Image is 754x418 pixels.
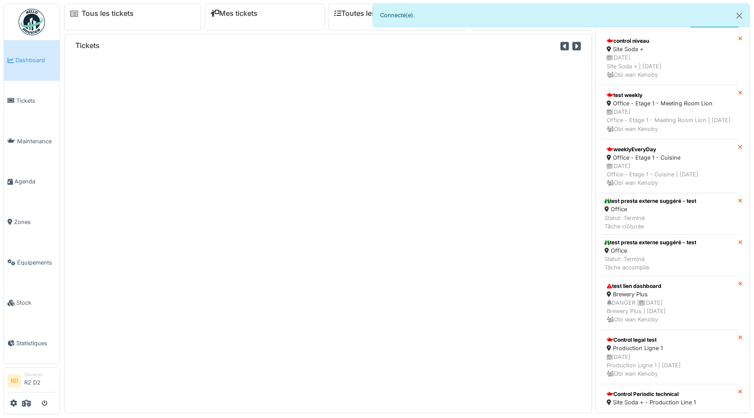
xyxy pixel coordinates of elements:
[16,97,56,105] span: Tickets
[605,197,696,205] div: test presta externe suggéré - test
[607,45,732,53] div: Site Soda +
[15,177,56,186] span: Agenda
[4,283,60,323] a: Stock
[4,161,60,202] a: Agenda
[607,390,732,398] div: Control Periodic technical
[7,374,21,388] li: RD
[607,53,732,79] div: [DATE] Site Soda + | [DATE] Obi wan Kenoby
[607,91,732,99] div: test weekly
[17,258,56,267] span: Équipements
[4,81,60,121] a: Tickets
[16,339,56,347] span: Statistiques
[601,193,738,235] a: test presta externe suggéré - test Office Statut: TerminéTâche clôturée
[601,85,738,139] a: test weekly Office - Etage 1 - Meeting Room Lion [DATE]Office - Etage 1 - Meeting Room Lion | [DA...
[334,9,400,18] a: Toutes les tâches
[14,218,56,226] span: Zones
[601,31,738,85] a: control niveau Site Soda + [DATE]Site Soda + | [DATE] Obi wan Kenoby
[601,235,738,276] a: test presta externe suggéré - test Office Statut: TerminéTâche accomplie
[729,4,749,27] button: Close
[373,4,750,27] div: Connecté(e).
[607,282,732,290] div: test lien dashboard
[82,9,134,18] a: Tous les tickets
[605,255,696,272] div: Statut: Terminé Tâche accomplie
[601,276,738,330] a: test lien dashboard Brewery Plus DANGER |[DATE]Brewery Plus | [DATE] Obi wan Kenoby
[15,56,56,64] span: Dashboard
[607,398,732,407] div: Site Soda + - Production Line 1
[607,353,732,378] div: [DATE] Production Ligne 1 | [DATE] Obi wan Kenoby
[607,99,732,108] div: Office - Etage 1 - Meeting Room Lion
[605,239,696,246] div: test presta externe suggéré - test
[607,146,732,153] div: weeklyEveryDay
[607,108,732,133] div: [DATE] Office - Etage 1 - Meeting Room Lion | [DATE] Obi wan Kenoby
[607,336,732,344] div: Control legal test
[601,330,738,384] a: Control legal test Production Ligne 1 [DATE]Production Ligne 1 | [DATE] Obi wan Kenoby
[605,205,696,213] div: Office
[75,41,100,50] h6: Tickets
[605,246,696,255] div: Office
[4,242,60,283] a: Équipements
[607,299,732,324] div: DANGER | [DATE] Brewery Plus | [DATE] Obi wan Kenoby
[16,299,56,307] span: Stock
[607,37,732,45] div: control niveau
[4,202,60,243] a: Zones
[607,153,732,162] div: Office - Etage 1 - Cuisine
[605,214,696,231] div: Statut: Terminé Tâche clôturée
[7,371,56,392] a: RD ManagerR2 D2
[19,9,45,35] img: Badge_color-CXgf-gQk.svg
[24,371,56,378] div: Manager
[24,371,56,390] li: R2 D2
[607,344,732,352] div: Production Ligne 1
[17,137,56,146] span: Maintenance
[607,162,732,187] div: [DATE] Office - Etage 1 - Cuisine | [DATE] Obi wan Kenoby
[601,139,738,194] a: weeklyEveryDay Office - Etage 1 - Cuisine [DATE]Office - Etage 1 - Cuisine | [DATE] Obi wan Kenoby
[4,40,60,81] a: Dashboard
[607,290,732,299] div: Brewery Plus
[210,9,258,18] a: Mes tickets
[4,323,60,364] a: Statistiques
[4,121,60,161] a: Maintenance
